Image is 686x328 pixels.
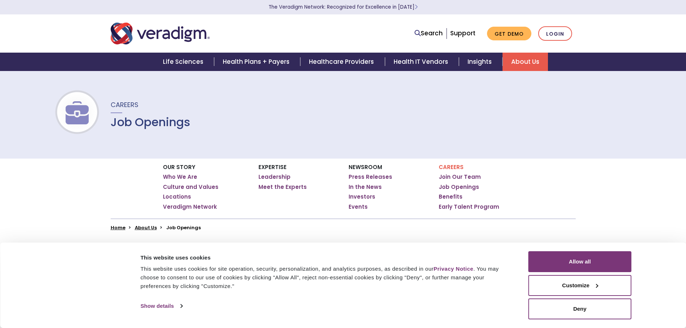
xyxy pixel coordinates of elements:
a: Life Sciences [154,53,214,71]
a: Events [349,203,368,210]
button: Allow all [528,251,632,272]
a: Investors [349,193,375,200]
a: Benefits [439,193,463,200]
div: This website uses cookies [141,253,512,262]
a: Healthcare Providers [300,53,385,71]
div: This website uses cookies for site operation, security, personalization, and analytics purposes, ... [141,265,512,291]
a: Search [415,28,443,38]
a: Home [111,224,125,231]
a: Locations [163,193,191,200]
a: Insights [459,53,503,71]
img: Veradigm logo [111,22,210,45]
a: Support [450,29,475,37]
span: Careers [111,100,138,109]
a: About Us [135,224,157,231]
button: Customize [528,275,632,296]
a: Join Our Team [439,173,481,181]
a: Culture and Values [163,183,218,191]
a: Get Demo [487,27,531,41]
a: Early Talent Program [439,203,499,210]
h1: Job Openings [111,115,190,129]
a: Veradigm Network [163,203,217,210]
span: Learn More [415,4,418,10]
a: In the News [349,183,382,191]
button: Deny [528,298,632,319]
a: Privacy Notice [434,266,473,272]
a: The Veradigm Network: Recognized for Excellence in [DATE]Learn More [269,4,418,10]
a: About Us [503,53,548,71]
a: Who We Are [163,173,197,181]
a: Job Openings [439,183,479,191]
a: Health IT Vendors [385,53,459,71]
a: Health Plans + Payers [214,53,300,71]
a: Press Releases [349,173,392,181]
a: Meet the Experts [258,183,307,191]
a: Show details [141,301,182,311]
a: Leadership [258,173,291,181]
a: Login [538,26,572,41]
